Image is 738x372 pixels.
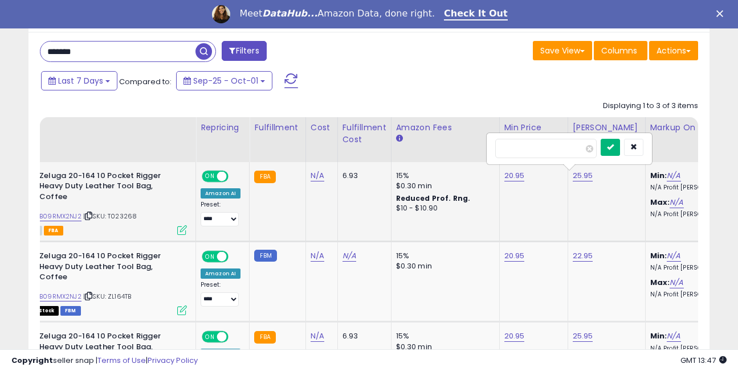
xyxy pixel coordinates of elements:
a: Check It Out [444,8,508,20]
div: seller snap | | [11,356,198,366]
div: $10 - $10.90 [396,204,491,213]
div: Fulfillment [254,122,300,134]
div: Repricing [201,122,244,134]
span: ON [203,332,217,342]
a: N/A [670,197,683,208]
b: Max: [650,197,670,208]
div: 15% [396,251,491,261]
div: Fulfillment Cost [343,122,386,146]
span: Last 7 Days [58,75,103,86]
a: Terms of Use [97,355,146,366]
span: FBM [60,306,81,316]
a: 20.95 [504,330,525,342]
div: $0.30 min [396,261,491,271]
b: Zeluga 20-164 10 Pocket Rigger Heavy Duty Leather Tool Bag, Coffee [39,171,178,205]
a: 20.95 [504,250,525,262]
div: Meet Amazon Data, done right. [239,8,435,19]
a: N/A [311,330,324,342]
div: Amazon Fees [396,122,495,134]
button: Last 7 Days [41,71,117,90]
a: Privacy Policy [148,355,198,366]
span: Sep-25 - Oct-01 [193,75,258,86]
span: FBA [44,226,63,235]
a: N/A [343,250,356,262]
div: 15% [396,171,491,181]
button: Filters [222,41,266,61]
a: B09RMX2NJ2 [39,212,81,221]
a: N/A [667,170,680,181]
strong: Copyright [11,355,53,366]
img: Profile image for Georgie [212,5,230,23]
a: N/A [311,170,324,181]
div: Displaying 1 to 3 of 3 items [603,101,698,111]
a: 22.95 [573,250,593,262]
b: Max: [650,277,670,288]
div: 6.93 [343,331,382,341]
b: Min: [650,330,667,341]
b: Zeluga 20-164 10 Pocket Rigger Heavy Duty Leather Tool Bag, Coffee [39,251,178,286]
button: Columns [594,41,647,60]
a: N/A [311,250,324,262]
button: Sep-25 - Oct-01 [176,71,272,90]
small: Amazon Fees. [396,134,403,144]
i: DataHub... [262,8,317,19]
small: FBM [254,250,276,262]
b: Min: [650,250,667,261]
div: Amazon AI [201,268,240,279]
span: 2025-10-9 13:47 GMT [680,355,727,366]
a: 25.95 [573,170,593,181]
span: Columns [601,45,637,56]
a: N/A [667,330,680,342]
span: OFF [227,171,245,181]
span: ON [203,252,217,262]
div: Preset: [201,281,240,307]
span: OFF [227,252,245,262]
a: B09RMX2NJ2 [39,292,81,301]
span: OFF [227,332,245,342]
div: 15% [396,331,491,341]
span: | SKU: T023268 [83,212,137,221]
div: 6.93 [343,171,382,181]
b: Zeluga 20-164 10 Pocket Rigger Heavy Duty Leather Tool Bag, Coffee [39,331,178,366]
span: | SKU: ZL164TB [83,292,131,301]
a: 25.95 [573,330,593,342]
b: Reduced Prof. Rng. [396,193,471,203]
button: Save View [533,41,592,60]
b: Min: [650,170,667,181]
div: Cost [311,122,333,134]
div: Close [716,10,728,17]
div: $0.30 min [396,181,491,191]
div: [PERSON_NAME] [573,122,641,134]
span: ON [203,171,217,181]
small: FBA [254,331,275,344]
button: Actions [649,41,698,60]
div: Preset: [201,201,240,226]
small: FBA [254,171,275,183]
a: N/A [667,250,680,262]
span: Compared to: [119,76,172,87]
div: Min Price [504,122,563,134]
a: N/A [670,277,683,288]
div: Amazon AI [201,188,240,199]
a: 20.95 [504,170,525,181]
div: Title [13,122,191,134]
